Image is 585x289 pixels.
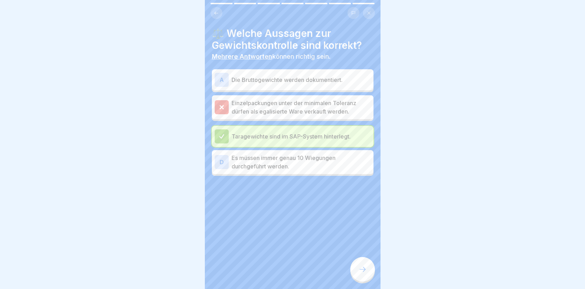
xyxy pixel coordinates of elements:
[212,53,272,60] b: Mehrere Antworten
[215,73,229,87] div: A
[212,27,373,51] h4: ⚖️ Welche Aussagen zur Gewichtskontrolle sind korrekt?
[232,99,371,116] p: Einzelpackungen unter der minimalen Toleranz dürfen als egalisierte Ware verkauft werden.
[232,154,371,171] p: Es müssen immer genau 10 Wiegungen durchgeführt werden.
[212,53,373,60] p: können richtig sein.
[232,132,371,141] p: Taragewichte sind im SAP-System hinterlegt.
[232,76,371,84] p: Die Bruttogewichte werden dokumentiert.
[215,155,229,169] div: D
